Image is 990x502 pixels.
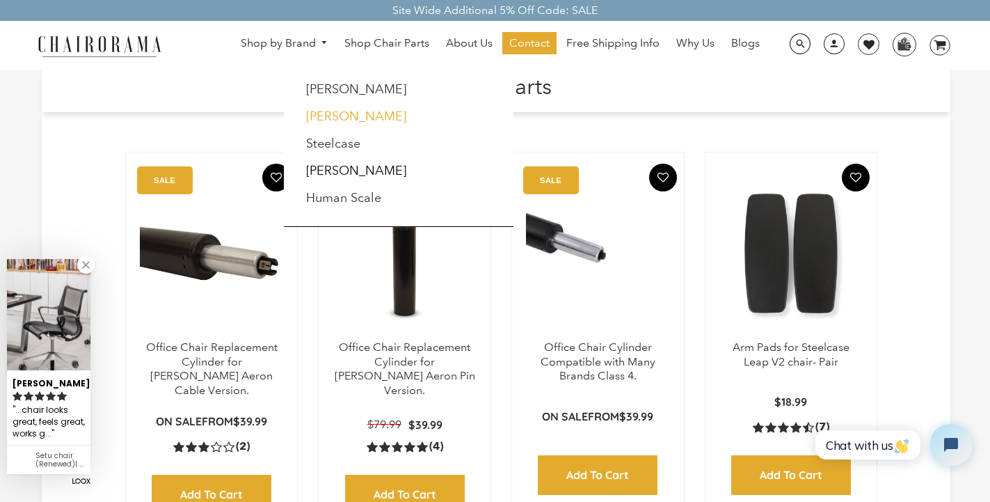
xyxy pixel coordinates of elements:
[306,109,406,124] a: [PERSON_NAME]
[30,33,169,58] img: chairorama
[502,32,557,54] a: Contact
[306,136,360,151] a: Steelcase
[439,32,500,54] a: About Us
[800,412,984,478] iframe: Tidio Chat
[559,32,666,54] a: Free Shipping Info
[306,190,381,205] a: Human Scale
[228,32,772,58] nav: DesktopNavigation
[13,391,22,401] svg: rating icon full
[893,33,915,54] img: WhatsApp_Image_2024-07-12_at_16.23.01.webp
[724,32,767,54] a: Blogs
[566,36,660,51] span: Free Shipping Info
[7,259,90,370] img: Esther R. review of Setu chair (Renewed)| Blue
[24,391,33,401] svg: rating icon full
[46,391,56,401] svg: rating icon full
[234,33,335,54] a: Shop by Brand
[509,36,550,51] span: Contact
[344,36,429,51] span: Shop Chair Parts
[57,391,67,401] svg: rating icon full
[337,32,436,54] a: Shop Chair Parts
[306,81,406,97] a: [PERSON_NAME]
[731,36,760,51] span: Blogs
[306,163,406,178] a: [PERSON_NAME]
[13,403,85,441] div: ...chair looks great, feels great, works great....
[35,391,45,401] svg: rating icon full
[446,36,493,51] span: About Us
[669,32,721,54] a: Why Us
[676,36,714,51] span: Why Us
[35,452,85,469] div: Setu chair (Renewed)| Blue
[13,372,85,390] div: [PERSON_NAME]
